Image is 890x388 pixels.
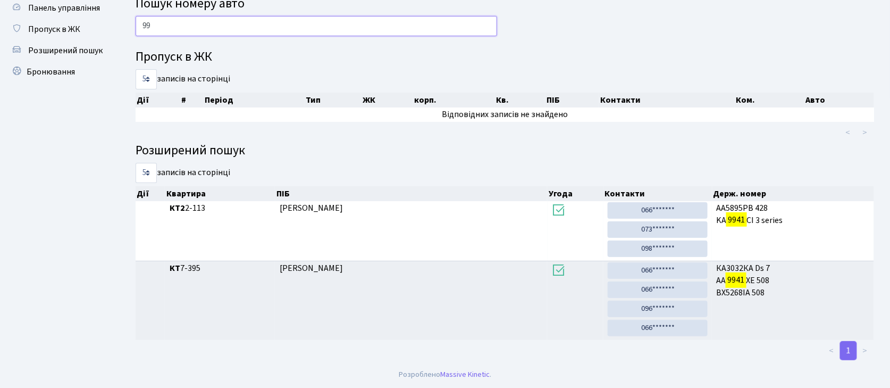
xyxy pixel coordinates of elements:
span: [PERSON_NAME] [280,202,343,214]
th: Контакти [599,93,735,108]
label: записів на сторінці [136,163,230,183]
th: Період [204,93,305,108]
th: Дії [136,93,181,108]
label: записів на сторінці [136,69,230,89]
th: Кв. [495,93,545,108]
mark: 9941 [726,212,746,227]
th: Дії [136,186,165,201]
span: AA5895PB 428 KA CI 3 series [716,202,870,227]
span: КА3032КА Ds 7 АА ХЕ 508 ВХ5268ІА 508 [716,262,870,299]
mark: 9941 [726,273,746,287]
select: записів на сторінці [136,69,157,89]
span: [PERSON_NAME] [280,262,343,274]
select: записів на сторінці [136,163,157,183]
th: ПІБ [275,186,548,201]
th: Авто [805,93,875,108]
th: ПІБ [545,93,599,108]
a: Пропуск в ЖК [5,19,112,40]
th: Угода [548,186,604,201]
span: Панель управління [28,2,100,14]
b: КТ [170,262,180,274]
th: Тип [305,93,362,108]
a: Massive Kinetic [440,369,490,380]
th: # [181,93,204,108]
th: корп. [413,93,496,108]
span: 7-395 [170,262,271,275]
h4: Розширений пошук [136,143,874,159]
b: КТ2 [170,202,185,214]
th: Контакти [604,186,712,201]
a: 1 [840,341,857,360]
h4: Пропуск в ЖК [136,49,874,65]
td: Відповідних записів не знайдено [136,108,874,122]
span: 2-113 [170,202,271,214]
a: Бронювання [5,61,112,82]
span: Розширений пошук [28,45,103,56]
div: Розроблено . [399,369,491,381]
span: Пропуск в ЖК [28,23,80,35]
th: Квартира [165,186,275,201]
a: Розширений пошук [5,40,112,61]
th: ЖК [362,93,413,108]
th: Ком. [735,93,805,108]
input: Пошук [136,16,497,36]
th: Держ. номер [712,186,875,201]
span: Бронювання [27,66,75,78]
